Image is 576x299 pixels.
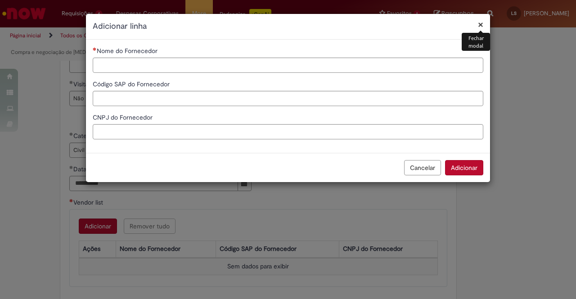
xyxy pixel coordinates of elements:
span: Necessários [93,47,97,51]
button: Fechar modal [478,20,483,29]
input: CNPJ do Fornecedor [93,124,483,139]
div: Fechar modal [462,33,490,51]
input: Código SAP do Fornecedor [93,91,483,106]
button: Adicionar [445,160,483,175]
span: Nome do Fornecedor [97,47,159,55]
span: Código SAP do Fornecedor [93,80,171,88]
input: Nome do Fornecedor [93,58,483,73]
button: Cancelar [404,160,441,175]
span: CNPJ do Fornecedor [93,113,154,121]
h2: Adicionar linha [93,21,483,32]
